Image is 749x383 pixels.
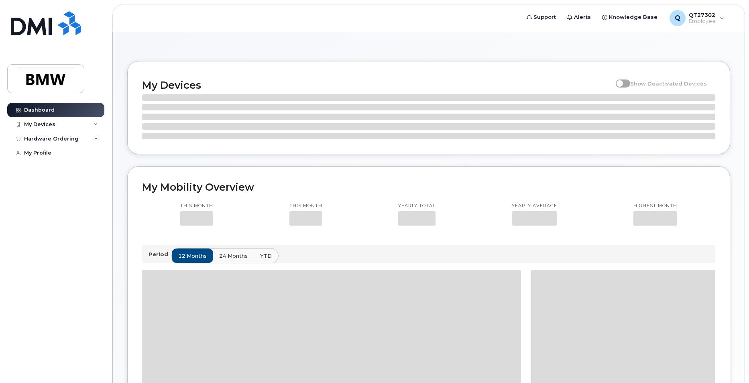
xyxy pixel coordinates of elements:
[398,203,436,209] p: Yearly total
[142,181,715,193] h2: My Mobility Overview
[289,203,322,209] p: This month
[149,251,171,258] p: Period
[616,76,622,82] input: Show Deactivated Devices
[219,252,248,260] span: 24 months
[633,203,677,209] p: Highest month
[260,252,272,260] span: YTD
[142,79,612,91] h2: My Devices
[630,80,707,87] span: Show Deactivated Devices
[512,203,557,209] p: Yearly average
[180,203,213,209] p: This month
